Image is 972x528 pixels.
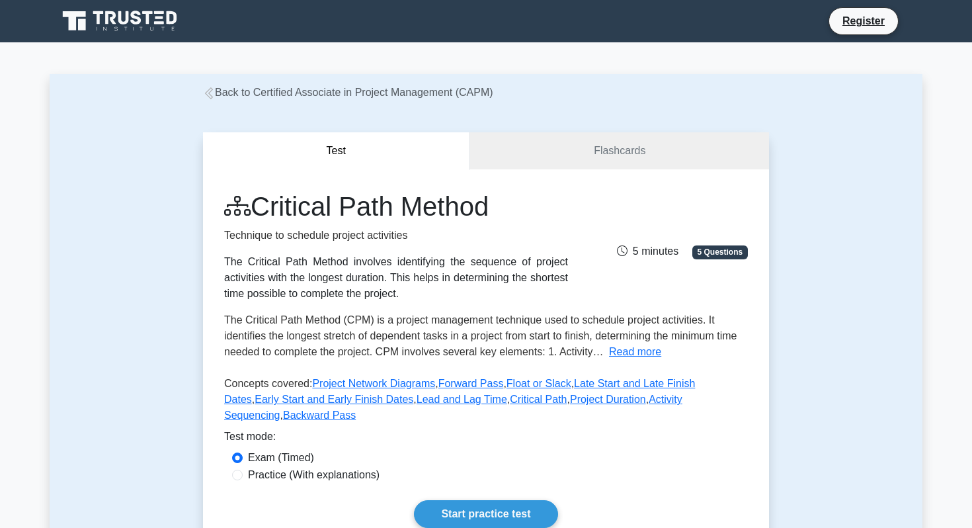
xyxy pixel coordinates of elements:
[224,429,748,450] div: Test mode:
[224,228,568,243] p: Technique to schedule project activities
[283,410,356,421] a: Backward Pass
[203,132,470,170] button: Test
[609,344,661,360] button: Read more
[438,378,504,389] a: Forward Pass
[510,394,567,405] a: Critical Path
[470,132,769,170] a: Flashcards
[312,378,435,389] a: Project Network Diagrams
[417,394,507,405] a: Lead and Lag Time
[570,394,646,405] a: Project Duration
[248,450,314,466] label: Exam (Timed)
[248,467,380,483] label: Practice (With explanations)
[224,254,568,302] div: The Critical Path Method involves identifying the sequence of project activities with the longest...
[224,191,568,222] h1: Critical Path Method
[617,245,678,257] span: 5 minutes
[224,376,748,429] p: Concepts covered: , , , , , , , , ,
[224,314,737,357] span: The Critical Path Method (CPM) is a project management technique used to schedule project activit...
[203,87,493,98] a: Back to Certified Associate in Project Management (CAPM)
[506,378,571,389] a: Float or Slack
[834,13,893,29] a: Register
[255,394,413,405] a: Early Start and Early Finish Dates
[692,245,748,259] span: 5 Questions
[414,500,557,528] a: Start practice test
